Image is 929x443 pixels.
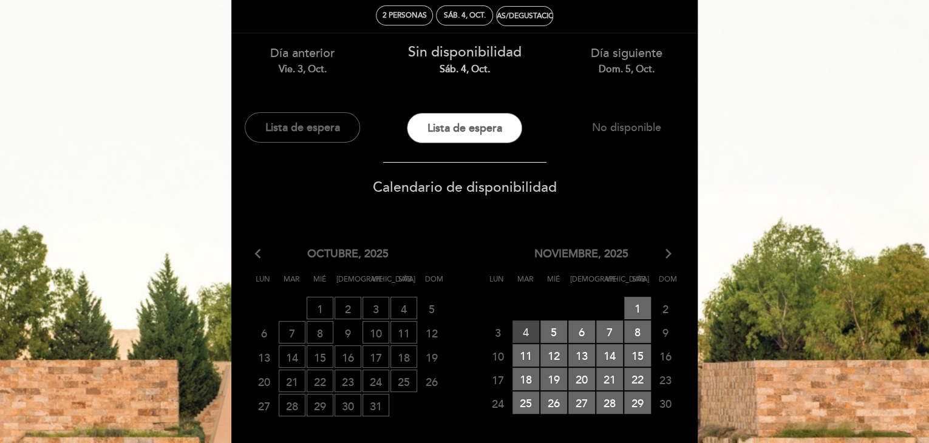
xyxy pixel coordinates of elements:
[279,345,305,368] span: 14
[652,368,679,391] span: 23
[390,297,417,319] span: 4
[407,44,521,61] span: Sin disponibilidad
[362,321,389,343] span: 10
[554,63,698,76] div: dom. 5, oct.
[231,45,375,76] div: Día anterior
[307,321,333,343] span: 8
[485,273,509,296] span: Lun
[245,112,360,143] button: Lista de espera
[652,321,679,343] span: 9
[335,394,361,416] span: 30
[251,370,277,393] span: 20
[542,273,566,296] span: Mié
[596,344,623,367] span: 14
[279,370,305,392] span: 21
[393,273,418,296] span: Sáb
[307,345,333,368] span: 15
[540,368,567,390] span: 19
[652,297,679,320] span: 2
[596,391,623,414] span: 28
[422,273,446,296] span: Dom
[407,113,522,143] button: Lista de espera
[568,344,595,367] span: 13
[335,345,361,368] span: 16
[656,273,680,296] span: Dom
[231,63,375,76] div: vie. 3, oct.
[308,273,332,296] span: Mié
[534,246,628,262] span: noviembre, 2025
[365,273,389,296] span: Vie
[307,370,333,392] span: 22
[624,297,651,319] span: 1
[596,368,623,390] span: 21
[335,322,361,344] span: 9
[596,320,623,343] span: 7
[362,345,389,368] span: 17
[624,368,651,390] span: 22
[393,63,537,76] div: sáb. 4, oct.
[390,370,417,392] span: 25
[307,246,389,262] span: octubre, 2025
[307,297,333,319] span: 1
[444,11,486,20] div: sáb. 4, oct.
[485,345,511,367] span: 10
[485,368,511,391] span: 17
[540,320,567,343] span: 5
[418,370,445,393] span: 26
[512,368,539,390] span: 18
[307,394,333,416] span: 29
[362,297,389,319] span: 3
[485,321,511,343] span: 3
[485,392,511,414] span: 24
[390,345,417,368] span: 18
[652,345,679,367] span: 16
[390,321,417,343] span: 11
[251,273,275,296] span: Lun
[335,370,361,392] span: 23
[512,320,539,343] span: 4
[568,320,595,343] span: 6
[373,179,557,196] span: Calendario de disponibilidad
[513,273,537,296] span: Mar
[624,344,651,367] span: 15
[663,246,674,262] i: arrow_forward_ios
[362,370,389,392] span: 24
[418,346,445,368] span: 19
[255,246,266,262] i: arrow_back_ios
[624,320,651,343] span: 8
[362,394,389,416] span: 31
[418,322,445,344] span: 12
[568,368,595,390] span: 20
[568,391,595,414] span: 27
[418,297,445,320] span: 5
[335,297,361,319] span: 2
[383,11,427,20] span: 2 personas
[569,112,684,143] button: No disponible
[512,344,539,367] span: 11
[624,391,651,414] span: 29
[251,394,277,417] span: 27
[627,273,652,296] span: Sáb
[279,321,305,343] span: 7
[599,273,623,296] span: Vie
[480,12,569,21] div: Visitas/Degustaciones
[251,322,277,344] span: 6
[279,394,305,416] span: 28
[251,346,277,368] span: 13
[540,391,567,414] span: 26
[336,273,361,296] span: [DEMOGRAPHIC_DATA]
[570,273,594,296] span: [DEMOGRAPHIC_DATA]
[512,391,539,414] span: 25
[540,344,567,367] span: 12
[279,273,304,296] span: Mar
[554,45,698,76] div: Día siguiente
[652,392,679,414] span: 30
